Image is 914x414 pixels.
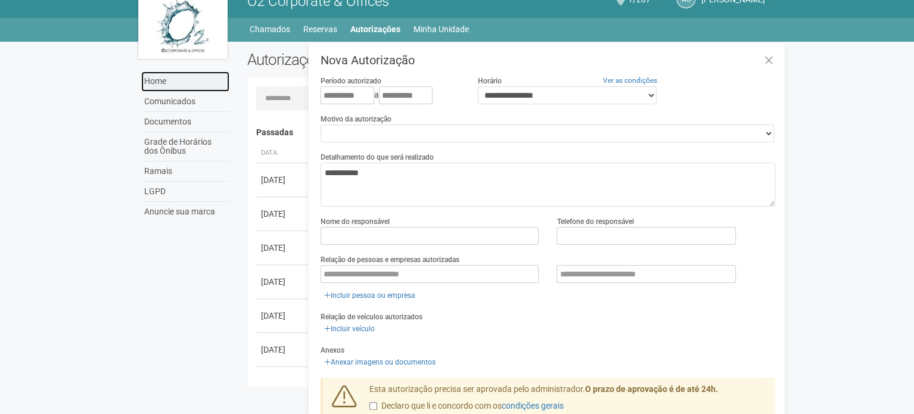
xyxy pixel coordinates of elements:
a: Anexar imagens ou documentos [321,356,439,369]
label: Motivo da autorização [321,114,391,124]
a: Reservas [303,21,337,38]
label: Declaro que li e concordo com os [369,400,564,412]
input: Declaro que li e concordo com oscondições gerais [369,402,377,410]
div: [DATE] [261,344,305,356]
div: [DATE] [261,242,305,254]
a: Incluir pessoa ou empresa [321,289,419,302]
h3: Nova Autorização [321,54,775,66]
div: [DATE] [261,208,305,220]
div: [DATE] [261,310,305,322]
a: Home [141,71,229,92]
div: a [321,86,460,104]
label: Nome do responsável [321,216,390,227]
div: [DATE] [261,378,305,390]
a: condições gerais [502,401,564,410]
h4: Passadas [256,128,767,137]
a: Grade de Horários dos Ônibus [141,132,229,161]
a: Documentos [141,112,229,132]
a: Comunicados [141,92,229,112]
strong: O prazo de aprovação é de até 24h. [585,384,718,394]
label: Relação de veículos autorizados [321,312,422,322]
a: Ver as condições [603,76,657,85]
a: Minha Unidade [414,21,469,38]
th: Data [256,144,310,163]
label: Relação de pessoas e empresas autorizadas [321,254,459,265]
a: Anuncie sua marca [141,202,229,222]
a: Autorizações [350,21,400,38]
label: Anexos [321,345,344,356]
label: Horário [478,76,502,86]
h2: Autorizações [247,51,502,69]
a: LGPD [141,182,229,202]
label: Período autorizado [321,76,381,86]
div: [DATE] [261,174,305,186]
a: Incluir veículo [321,322,378,335]
div: [DATE] [261,276,305,288]
label: Detalhamento do que será realizado [321,152,434,163]
a: Chamados [250,21,290,38]
a: Ramais [141,161,229,182]
label: Telefone do responsável [557,216,633,227]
